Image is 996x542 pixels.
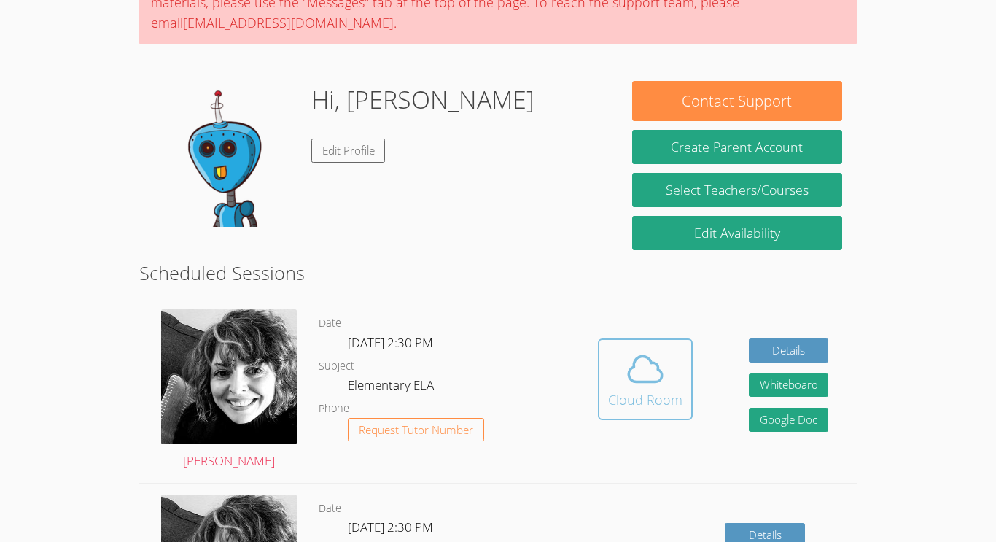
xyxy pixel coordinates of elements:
[608,390,682,410] div: Cloud Room
[749,373,829,398] button: Whiteboard
[348,418,484,442] button: Request Tutor Number
[749,338,829,363] a: Details
[319,500,341,518] dt: Date
[161,309,297,471] a: [PERSON_NAME]
[632,81,842,121] button: Contact Support
[598,338,693,420] button: Cloud Room
[311,81,534,118] h1: Hi, [PERSON_NAME]
[348,519,433,535] span: [DATE] 2:30 PM
[749,408,829,432] a: Google Doc
[311,139,386,163] a: Edit Profile
[632,216,842,250] a: Edit Availability
[161,309,297,444] img: avatar.png
[319,400,349,418] dt: Phone
[139,259,857,287] h2: Scheduled Sessions
[348,375,437,400] dd: Elementary ELA
[632,173,842,207] a: Select Teachers/Courses
[359,425,473,435] span: Request Tutor Number
[319,314,341,333] dt: Date
[154,81,300,227] img: default.png
[319,357,354,376] dt: Subject
[632,130,842,164] button: Create Parent Account
[348,334,433,351] span: [DATE] 2:30 PM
